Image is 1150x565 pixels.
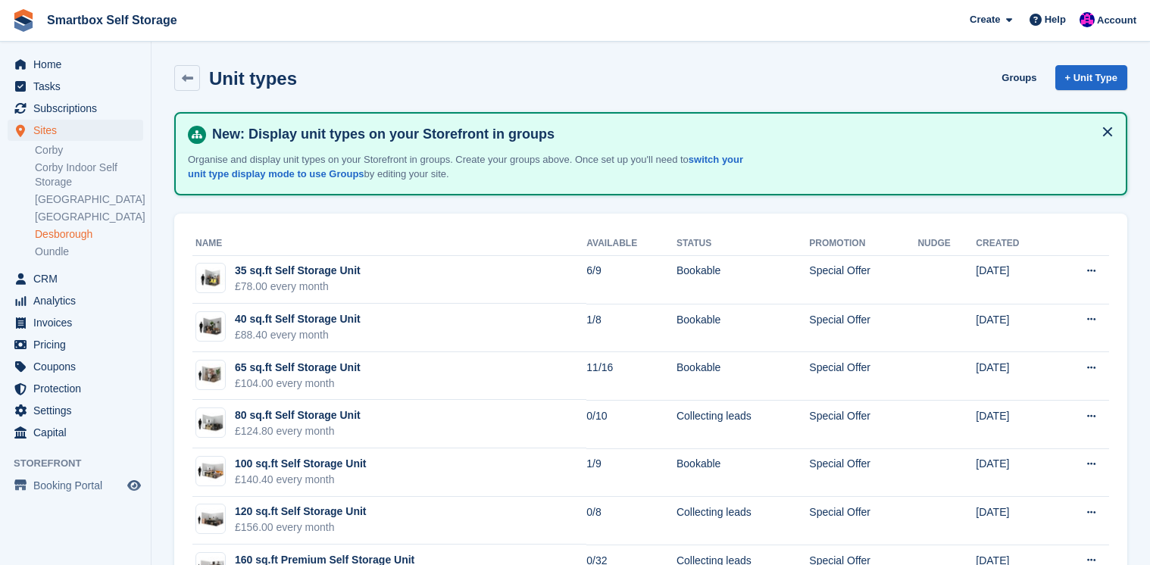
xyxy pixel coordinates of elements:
td: 6/9 [586,255,677,304]
td: 1/8 [586,304,677,352]
th: Promotion [809,232,917,256]
span: Pricing [33,334,124,355]
td: Special Offer [809,400,917,448]
th: Created [976,232,1052,256]
a: Oundle [35,245,143,259]
td: Special Offer [809,352,917,401]
td: Bookable [677,448,809,497]
a: menu [8,400,143,421]
td: Special Offer [809,304,917,352]
span: Capital [33,422,124,443]
td: [DATE] [976,400,1052,448]
td: 0/10 [586,400,677,448]
td: Special Offer [809,497,917,545]
td: Bookable [677,304,809,352]
a: menu [8,76,143,97]
span: Create [970,12,1000,27]
img: 75-sqft-unit.jpg [196,412,225,434]
th: Nudge [917,232,976,256]
span: Home [33,54,124,75]
a: [GEOGRAPHIC_DATA] [35,210,143,224]
td: [DATE] [976,352,1052,401]
div: £104.00 every month [235,376,361,392]
img: 100-sqft-unit%20(1).jpg [196,460,225,482]
div: 120 sq.ft Self Storage Unit [235,504,366,520]
th: Name [192,232,586,256]
a: Preview store [125,476,143,495]
span: Booking Portal [33,475,124,496]
a: Groups [995,65,1042,90]
img: 125-sqft-unit.jpg [196,508,225,530]
td: 0/8 [586,497,677,545]
img: 64-sqft-unit.jpg [196,364,225,386]
td: Bookable [677,352,809,401]
a: Desborough [35,227,143,242]
span: Invoices [33,312,124,333]
th: Status [677,232,809,256]
a: menu [8,290,143,311]
td: Collecting leads [677,400,809,448]
a: menu [8,475,143,496]
a: menu [8,312,143,333]
div: 80 sq.ft Self Storage Unit [235,407,361,423]
a: Smartbox Self Storage [41,8,183,33]
a: + Unit Type [1055,65,1127,90]
a: menu [8,98,143,119]
a: menu [8,334,143,355]
span: Analytics [33,290,124,311]
img: 40-sqft-unit.jpg [196,316,225,338]
span: Account [1097,13,1136,28]
td: Collecting leads [677,497,809,545]
div: £124.80 every month [235,423,361,439]
div: 100 sq.ft Self Storage Unit [235,456,366,472]
th: Available [586,232,677,256]
td: Bookable [677,255,809,304]
a: Corby Indoor Self Storage [35,161,143,189]
a: [GEOGRAPHIC_DATA] [35,192,143,207]
a: menu [8,422,143,443]
td: Special Offer [809,255,917,304]
td: [DATE] [976,448,1052,497]
span: Subscriptions [33,98,124,119]
span: Help [1045,12,1066,27]
span: Settings [33,400,124,421]
span: Coupons [33,356,124,377]
a: menu [8,268,143,289]
div: 65 sq.ft Self Storage Unit [235,360,361,376]
div: 35 sq.ft Self Storage Unit [235,263,361,279]
span: Sites [33,120,124,141]
td: [DATE] [976,497,1052,545]
td: [DATE] [976,304,1052,352]
a: menu [8,120,143,141]
h2: Unit types [209,68,297,89]
div: £156.00 every month [235,520,366,535]
img: 35-sqft-unit%20(1).jpg [196,267,225,289]
div: £78.00 every month [235,279,361,295]
td: 1/9 [586,448,677,497]
div: 40 sq.ft Self Storage Unit [235,311,361,327]
div: £88.40 every month [235,327,361,343]
div: £140.40 every month [235,472,366,488]
td: [DATE] [976,255,1052,304]
img: Sam Austin [1080,12,1095,27]
td: 11/16 [586,352,677,401]
a: Corby [35,143,143,158]
span: Tasks [33,76,124,97]
a: menu [8,356,143,377]
span: CRM [33,268,124,289]
p: Organise and display unit types on your Storefront in groups. Create your groups above. Once set ... [188,152,756,182]
a: menu [8,378,143,399]
a: menu [8,54,143,75]
img: stora-icon-8386f47178a22dfd0bd8f6a31ec36ba5ce8667c1dd55bd0f319d3a0aa187defe.svg [12,9,35,32]
span: Storefront [14,456,151,471]
h4: New: Display unit types on your Storefront in groups [206,126,1114,143]
span: Protection [33,378,124,399]
td: Special Offer [809,448,917,497]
